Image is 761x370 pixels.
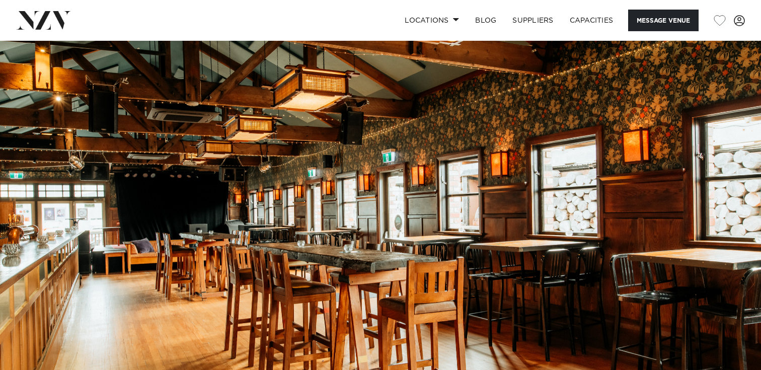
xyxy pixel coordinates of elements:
[504,10,561,31] a: SUPPLIERS
[467,10,504,31] a: BLOG
[628,10,699,31] button: Message Venue
[397,10,467,31] a: Locations
[16,11,71,29] img: nzv-logo.png
[562,10,622,31] a: Capacities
